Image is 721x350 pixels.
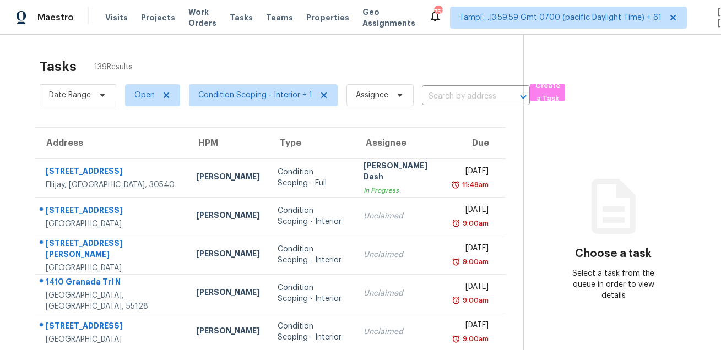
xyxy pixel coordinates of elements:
[37,12,74,23] span: Maestro
[355,128,447,158] th: Assignee
[364,185,438,196] div: In Progress
[447,128,506,158] th: Due
[460,295,489,306] div: 9:00am
[575,248,652,259] h3: Choose a task
[196,248,260,262] div: [PERSON_NAME]
[452,295,460,306] img: Overdue Alarm Icon
[364,326,438,337] div: Unclaimed
[362,7,415,29] span: Geo Assignments
[530,84,565,101] button: Create a Task
[198,90,312,101] span: Condition Scoping - Interior + 1
[46,262,178,274] div: [GEOGRAPHIC_DATA]
[105,12,128,23] span: Visits
[141,12,175,23] span: Projects
[278,167,346,189] div: Condition Scoping - Full
[460,179,489,190] div: 11:48am
[196,171,260,185] div: [PERSON_NAME]
[188,7,216,29] span: Work Orders
[422,88,499,105] input: Search by address
[356,90,388,101] span: Assignee
[535,80,560,105] span: Create a Task
[434,7,442,18] div: 753
[456,281,489,295] div: [DATE]
[364,160,438,185] div: [PERSON_NAME] Dash
[196,325,260,339] div: [PERSON_NAME]
[460,218,489,229] div: 9:00am
[46,205,178,218] div: [STREET_ADDRESS]
[568,268,658,301] div: Select a task from the queue in order to view details
[306,12,349,23] span: Properties
[452,256,460,267] img: Overdue Alarm Icon
[456,204,489,218] div: [DATE]
[35,128,187,158] th: Address
[196,210,260,223] div: [PERSON_NAME]
[456,320,489,333] div: [DATE]
[94,62,133,73] span: 139 Results
[364,249,438,260] div: Unclaimed
[516,89,531,105] button: Open
[46,334,178,345] div: [GEOGRAPHIC_DATA]
[134,90,155,101] span: Open
[451,179,460,190] img: Overdue Alarm Icon
[364,288,438,299] div: Unclaimed
[459,12,662,23] span: Tamp[…]3:59:59 Gmt 0700 (pacific Daylight Time) + 61
[187,128,269,158] th: HPM
[452,218,460,229] img: Overdue Alarm Icon
[278,282,346,304] div: Condition Scoping - Interior
[230,14,253,21] span: Tasks
[46,320,178,334] div: [STREET_ADDRESS]
[278,244,346,266] div: Condition Scoping - Interior
[456,243,489,256] div: [DATE]
[196,287,260,300] div: [PERSON_NAME]
[46,276,178,290] div: 1410 Granada Trl N
[49,90,91,101] span: Date Range
[46,179,178,190] div: Ellijay, [GEOGRAPHIC_DATA], 30540
[456,166,489,179] div: [DATE]
[278,321,346,343] div: Condition Scoping - Interior
[452,333,460,344] img: Overdue Alarm Icon
[364,211,438,222] div: Unclaimed
[278,205,346,227] div: Condition Scoping - Interior
[46,238,178,262] div: [STREET_ADDRESS][PERSON_NAME]
[40,61,77,72] h2: Tasks
[460,256,489,267] div: 9:00am
[269,128,355,158] th: Type
[266,12,293,23] span: Teams
[46,166,178,179] div: [STREET_ADDRESS]
[46,290,178,312] div: [GEOGRAPHIC_DATA], [GEOGRAPHIC_DATA], 55128
[460,333,489,344] div: 9:00am
[46,218,178,229] div: [GEOGRAPHIC_DATA]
